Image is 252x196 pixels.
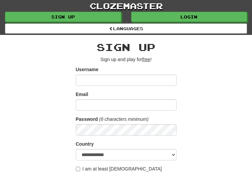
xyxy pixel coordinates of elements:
[76,42,177,53] h2: Sign up
[131,12,247,22] a: Login
[76,141,94,147] label: Country
[76,66,99,73] label: Username
[76,167,80,171] input: I am at least [DEMOGRAPHIC_DATA]
[76,116,98,122] label: Password
[142,57,150,62] u: free
[99,116,149,122] em: (6 characters minimum)
[76,56,177,63] p: Sign up and play for !
[76,91,88,98] label: Email
[5,12,121,22] a: Sign up
[5,23,247,34] a: Languages
[76,165,162,172] label: I am at least [DEMOGRAPHIC_DATA]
